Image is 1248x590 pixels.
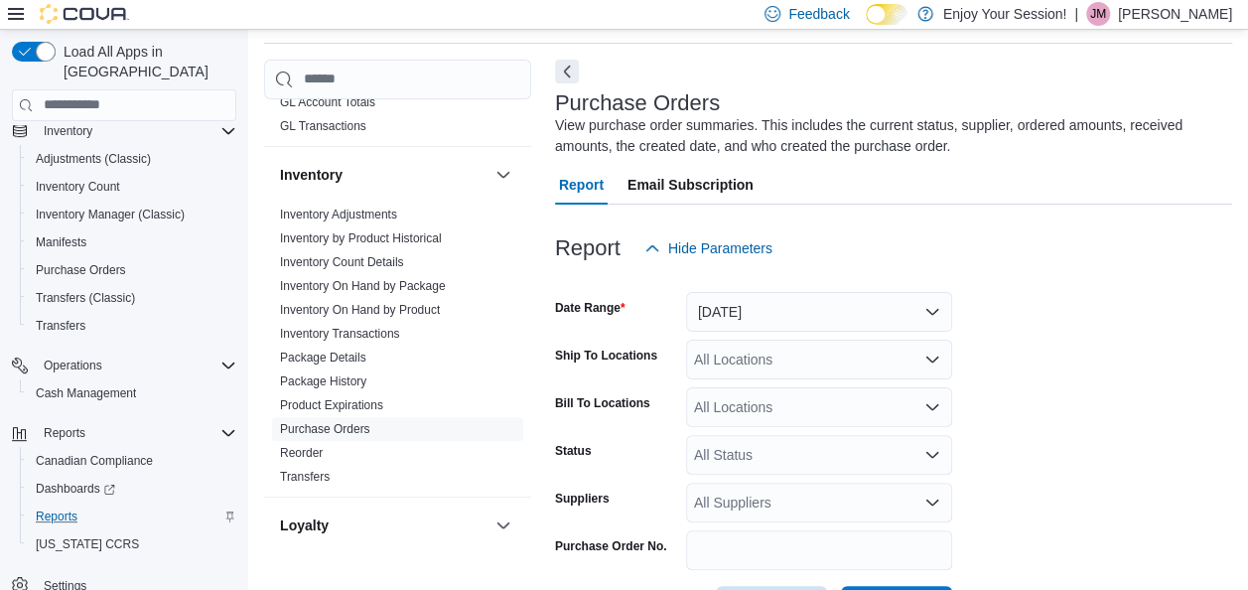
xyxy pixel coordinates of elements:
[4,352,244,379] button: Operations
[28,505,236,528] span: Reports
[36,119,236,143] span: Inventory
[924,495,940,511] button: Open list of options
[280,165,343,185] h3: Inventory
[491,163,515,187] button: Inventory
[28,314,236,338] span: Transfers
[555,60,579,83] button: Next
[28,147,236,171] span: Adjustments (Classic)
[20,447,244,475] button: Canadian Compliance
[280,516,487,535] button: Loyalty
[280,422,370,436] a: Purchase Orders
[555,538,667,554] label: Purchase Order No.
[280,374,366,388] a: Package History
[28,449,236,473] span: Canadian Compliance
[36,354,236,377] span: Operations
[36,290,135,306] span: Transfers (Classic)
[280,327,400,341] a: Inventory Transactions
[280,351,366,365] a: Package Details
[36,207,185,222] span: Inventory Manager (Classic)
[280,208,397,221] a: Inventory Adjustments
[866,25,867,26] span: Dark Mode
[36,453,153,469] span: Canadian Compliance
[36,385,136,401] span: Cash Management
[280,118,366,134] span: GL Transactions
[28,381,236,405] span: Cash Management
[20,503,244,530] button: Reports
[1090,2,1106,26] span: JM
[280,446,323,460] a: Reorder
[636,228,780,268] button: Hide Parameters
[36,151,151,167] span: Adjustments (Classic)
[559,165,604,205] span: Report
[36,354,110,377] button: Operations
[20,379,244,407] button: Cash Management
[491,514,515,537] button: Loyalty
[28,381,144,405] a: Cash Management
[280,254,404,270] span: Inventory Count Details
[36,421,93,445] button: Reports
[280,165,487,185] button: Inventory
[280,302,440,318] span: Inventory On Hand by Product
[555,348,657,364] label: Ship To Locations
[36,421,236,445] span: Reports
[280,119,366,133] a: GL Transactions
[28,147,159,171] a: Adjustments (Classic)
[28,477,236,501] span: Dashboards
[36,536,139,552] span: [US_STATE] CCRS
[44,425,85,441] span: Reports
[280,421,370,437] span: Purchase Orders
[280,278,446,294] span: Inventory On Hand by Package
[28,258,134,282] a: Purchase Orders
[28,230,94,254] a: Manifests
[280,445,323,461] span: Reorder
[1074,2,1078,26] p: |
[555,395,650,411] label: Bill To Locations
[36,179,120,195] span: Inventory Count
[28,230,236,254] span: Manifests
[4,117,244,145] button: Inventory
[4,419,244,447] button: Reports
[36,509,77,524] span: Reports
[40,4,129,24] img: Cova
[686,292,952,332] button: [DATE]
[866,4,907,25] input: Dark Mode
[555,491,610,507] label: Suppliers
[555,91,720,115] h3: Purchase Orders
[20,530,244,558] button: [US_STATE] CCRS
[555,443,592,459] label: Status
[36,119,100,143] button: Inventory
[28,286,143,310] a: Transfers (Classic)
[28,477,123,501] a: Dashboards
[36,262,126,278] span: Purchase Orders
[20,284,244,312] button: Transfers (Classic)
[20,173,244,201] button: Inventory Count
[20,145,244,173] button: Adjustments (Classic)
[28,286,236,310] span: Transfers (Classic)
[280,94,375,110] span: GL Account Totals
[924,399,940,415] button: Open list of options
[280,255,404,269] a: Inventory Count Details
[788,4,849,24] span: Feedback
[280,279,446,293] a: Inventory On Hand by Package
[28,203,193,226] a: Inventory Manager (Classic)
[280,303,440,317] a: Inventory On Hand by Product
[44,123,92,139] span: Inventory
[264,203,531,497] div: Inventory
[28,532,147,556] a: [US_STATE] CCRS
[280,373,366,389] span: Package History
[20,256,244,284] button: Purchase Orders
[924,352,940,368] button: Open list of options
[20,312,244,340] button: Transfers
[280,326,400,342] span: Inventory Transactions
[280,231,442,245] a: Inventory by Product Historical
[264,90,531,146] div: Finance
[28,203,236,226] span: Inventory Manager (Classic)
[555,300,625,316] label: Date Range
[280,350,366,366] span: Package Details
[280,398,383,412] a: Product Expirations
[280,516,329,535] h3: Loyalty
[28,314,93,338] a: Transfers
[280,397,383,413] span: Product Expirations
[924,447,940,463] button: Open list of options
[36,234,86,250] span: Manifests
